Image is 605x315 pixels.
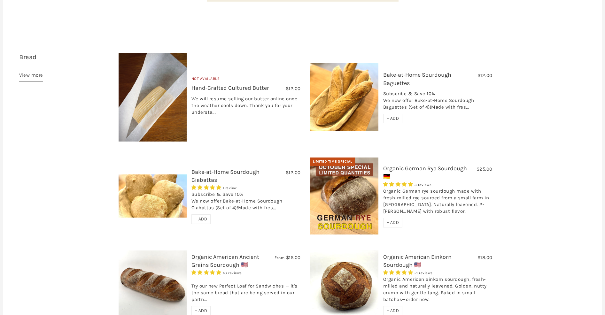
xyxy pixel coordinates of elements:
[383,165,467,180] a: Organic German Rye Sourdough 🇩🇪
[383,270,415,275] span: 4.95 stars
[310,63,378,131] img: Bake-at-Home Sourdough Baguettes
[223,271,242,275] span: 43 reviews
[383,276,493,306] div: Organic American einkorn sourdough, fresh-milled and naturally leavened. Golden, nutty crumb with...
[191,253,259,268] a: Organic American Ancient Grains Sourdough 🇺🇸
[119,174,187,218] img: Bake-at-Home Sourdough Ciabattas
[477,73,493,78] span: $12.00
[191,185,223,190] span: 5.00 stars
[195,308,207,313] span: + ADD
[19,53,37,61] a: Bread
[383,218,403,227] div: + ADD
[415,271,433,275] span: 21 reviews
[195,216,207,222] span: + ADD
[191,96,301,119] div: We will resume selling our butter online once the weather cools down. Thank you for your understa...
[191,168,260,183] a: Bake-at-Home Sourdough Ciabattas
[191,214,211,224] div: + ADD
[19,53,114,71] h3: 14 items
[383,114,403,123] div: + ADD
[477,166,493,172] span: $25.00
[286,170,301,175] span: $12.00
[310,157,355,166] div: Limited Time Special
[383,188,493,218] div: Organic German rye sourdough made with fresh-milled rye sourced from a small farm in [GEOGRAPHIC_...
[191,76,301,84] div: Not Available
[387,116,399,121] span: + ADD
[387,220,399,225] span: + ADD
[223,186,237,190] span: 1 review
[383,181,415,187] span: 5.00 stars
[275,255,284,260] span: From
[415,183,432,187] span: 3 reviews
[383,71,451,86] a: Bake-at-Home Sourdough Baguettes
[286,86,301,91] span: $12.00
[19,71,43,81] a: View more
[191,191,301,214] div: Subscribe & Save 10% We now offer Bake-at-Home Sourdough Ciabattas (Set of 4)!Made with fres...
[286,255,301,260] span: $15.00
[387,308,399,313] span: + ADD
[383,253,452,268] a: Organic American Einkorn Sourdough 🇺🇸
[191,270,223,275] span: 4.93 stars
[477,255,493,260] span: $18.00
[191,276,301,306] div: Try our new Perfect Loaf for Sandwiches — it's the same bread that are being served in our partn...
[119,53,187,142] img: Hand-Crafted Cultured Butter
[310,157,378,234] img: Organic German Rye Sourdough 🇩🇪
[383,90,493,114] div: Subscribe & Save 10% We now offer Bake-at-Home Sourdough Baguettes (Set of 4)!Made with fres...
[191,84,269,91] a: Hand-Crafted Cultured Butter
